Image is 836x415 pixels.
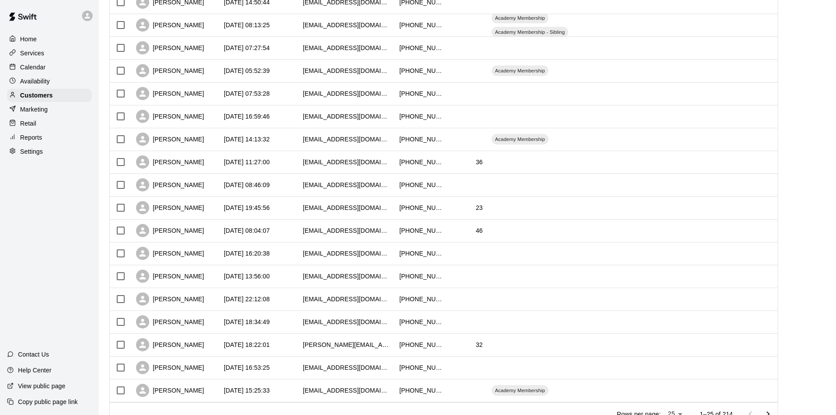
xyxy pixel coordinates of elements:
div: 863eddieg@gmail.com [303,203,391,212]
div: [PERSON_NAME] [136,292,204,306]
a: Retail [7,117,92,130]
a: Calendar [7,61,92,74]
div: 2025-09-03 08:46:09 [224,180,270,189]
div: nikkihoagland@me.com [303,295,391,303]
div: +18133009400 [399,158,443,166]
a: Marketing [7,103,92,116]
div: 2025-08-26 15:25:33 [224,386,270,395]
div: taylorocasio@hotmail.com [303,158,391,166]
p: Reports [20,133,42,142]
p: Marketing [20,105,48,114]
p: Calendar [20,63,46,72]
div: [PERSON_NAME] [136,201,204,214]
div: +15868831540 [399,226,443,235]
div: 2025-08-28 18:34:49 [224,318,270,326]
div: samcerimagic@gmail.com [303,226,391,235]
div: +18633305373 [399,112,443,121]
div: acruhmann3@yahoo.com [303,89,391,98]
div: 23 [476,203,483,212]
div: 2025-08-29 16:20:38 [224,249,270,258]
div: moises_happacher@hotmail.com [303,318,391,326]
div: 2025-08-27 16:53:25 [224,363,270,372]
div: 2025-09-03 14:13:32 [224,135,270,144]
div: branda.myates@gmail.com [303,340,391,349]
div: [PERSON_NAME] [136,361,204,374]
div: 32 [476,340,483,349]
div: [PERSON_NAME] [136,270,204,283]
div: lizhewitt8@gmail.com [303,180,391,189]
div: angelavalenti@hotmail.com [303,363,391,372]
div: +18138465316 [399,43,443,52]
div: 2025-08-27 18:22:01 [224,340,270,349]
p: View public page [18,382,65,390]
a: Services [7,47,92,60]
div: +18632073259 [399,249,443,258]
div: [PERSON_NAME] [136,224,204,237]
div: 2025-09-02 19:45:56 [224,203,270,212]
div: Academy Membership - Sibling [492,27,568,37]
div: [PERSON_NAME] [136,338,204,351]
div: +18636401990 [399,89,443,98]
div: 2025-09-02 08:04:07 [224,226,270,235]
div: 2025-09-03 16:59:46 [224,112,270,121]
div: [PERSON_NAME] [136,247,204,260]
div: Academy Membership [492,385,549,396]
div: Academy Membership [492,13,549,23]
div: +18632555613 [399,340,443,349]
div: rdantesen@gmail.com [303,272,391,281]
p: Contact Us [18,350,49,359]
div: [PERSON_NAME] [136,315,204,328]
div: +18634500488 [399,135,443,144]
a: Reports [7,131,92,144]
div: [PERSON_NAME] [136,155,204,169]
div: 2025-09-05 05:52:39 [224,66,270,75]
div: Academy Membership [492,65,549,76]
span: Academy Membership [492,67,549,74]
div: 2025-09-04 07:53:28 [224,89,270,98]
a: Settings [7,145,92,158]
div: +18635293636 [399,66,443,75]
div: [PERSON_NAME] [136,41,204,54]
div: [PERSON_NAME] [136,384,204,397]
span: Academy Membership [492,387,549,394]
div: [PERSON_NAME] [136,133,204,146]
div: [PERSON_NAME] [136,64,204,77]
div: +18635211616 [399,363,443,372]
p: Help Center [18,366,51,375]
div: 2025-09-03 11:27:00 [224,158,270,166]
p: Home [20,35,37,43]
div: [PERSON_NAME] [136,110,204,123]
div: +18139273077 [399,21,443,29]
div: 2025-08-29 13:56:00 [224,272,270,281]
div: steveo.rino84@gmail.com [303,135,391,144]
p: Settings [20,147,43,156]
div: 2025-09-05 08:13:25 [224,21,270,29]
div: Home [7,32,92,46]
div: dancewarfare@gmail.com [303,43,391,52]
div: +18636170612 [399,203,443,212]
div: 2025-08-28 22:12:08 [224,295,270,303]
div: [PERSON_NAME] [136,87,204,100]
div: +18639445012 [399,180,443,189]
p: Customers [20,91,53,100]
div: 36 [476,158,483,166]
p: Copy public page link [18,397,78,406]
div: +18636081290 [399,386,443,395]
div: +18137206425 [399,272,443,281]
a: Customers [7,89,92,102]
div: +18639345498 [399,318,443,326]
div: +19419201113 [399,295,443,303]
div: eperezmolina@gmail.com [303,112,391,121]
div: Academy Membership [492,134,549,144]
span: Academy Membership - Sibling [492,29,568,36]
span: Academy Membership [492,136,549,143]
div: randyvahitbelli@gmail.com [303,21,391,29]
a: Availability [7,75,92,88]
